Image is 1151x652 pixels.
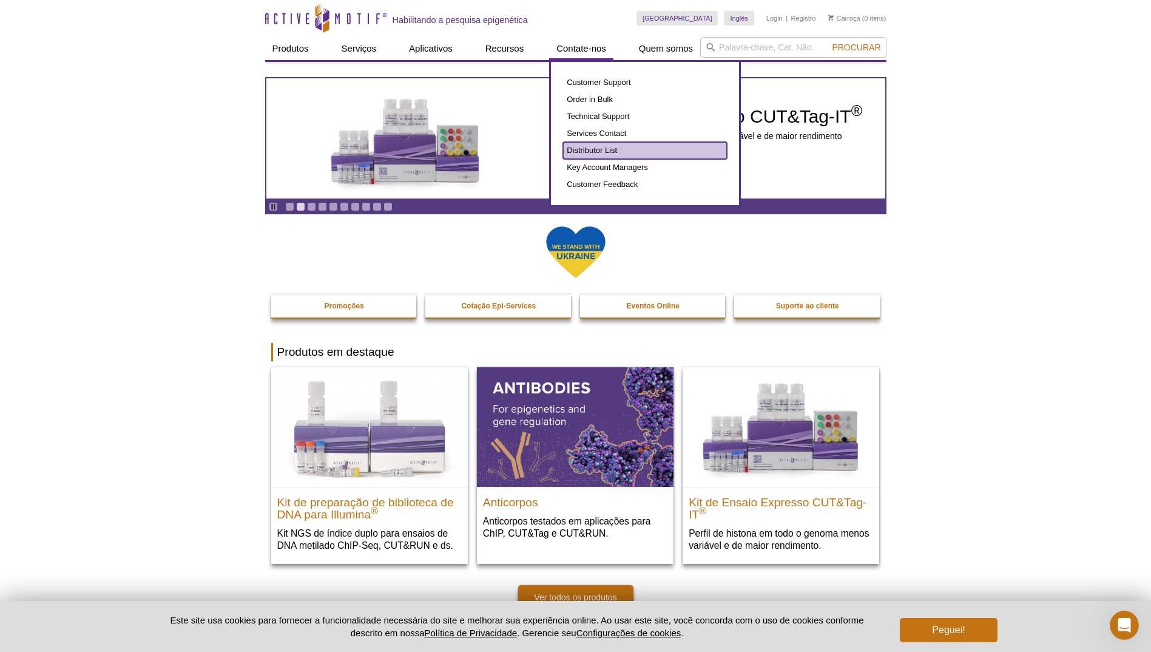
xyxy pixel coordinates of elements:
a: Kit de Ensaio Expresso CUT&Tag-IT Kit de Ensaio Expresso CUT&Tag-IT® Perfil de histonas em todo o... [266,78,885,199]
h2: Anticorpos [483,491,667,509]
img: Kit de Ensaio Expresso CUT&Tag-IT® [683,367,879,486]
a: Inglês [724,11,754,25]
button: Configurações de cookies [576,628,681,638]
a: Vá para o slide 1 [285,202,294,211]
img: Kit de preparação de biblioteca de DNA para Illumina [271,367,468,486]
img: Estamos com a Ucrânia [545,225,606,279]
a: Customer Support [563,74,727,91]
a: Recursos [478,37,531,60]
a: Serviços [334,37,384,60]
a: Ver todos os produtos [518,585,633,610]
sup: ® [851,102,862,119]
a: [GEOGRAPHIC_DATA] [636,11,718,25]
a: Kit de preparação de biblioteca de DNA para Illumina Kit de preparação de biblioteca de DNA para ... [271,367,468,563]
a: Services Contact [563,125,727,142]
article: Kit de Ensaio Expresso CUT&Tag-IT [266,78,885,199]
a: Todos os anticorpos Anticorpos Anticorpos testados em aplicações para ChIP, CUT&Tag e CUT&RUN. [477,367,673,551]
font: Carroça [837,15,860,22]
sup: ® [371,505,378,515]
strong: Promoções [325,302,364,310]
a: Order in Bulk [563,91,727,108]
a: Vá para o slide 2 [296,202,305,211]
strong: Eventos Online [627,302,680,310]
a: Key Account Managers [563,159,727,176]
a: Vá para o slide 5 [329,202,338,211]
a: Aplicativos [402,37,460,60]
a: Vá para o slide 8 [362,202,371,211]
a: Promoções [271,294,418,318]
sup: ® [699,505,706,515]
a: Technical Support [563,108,727,125]
img: Kit de Ensaio Expresso CUT&Tag-IT [305,72,505,205]
input: Palavra-chave, Cat. Não. [700,37,886,58]
a: Vá para o slide 7 [351,202,360,211]
a: Eventos Online [580,294,727,318]
strong: Suporte ao cliente [776,302,839,310]
h2: Kit de Ensaio Expresso CUT&Tag-IT [689,491,873,521]
a: Cotação Epi-Services [425,294,572,318]
span: Procurar [832,42,880,52]
p: Anticorpos testados em aplicações para ChIP, CUT&Tag e CUT&RUN. [483,515,667,540]
a: Carroça [828,14,860,22]
p: Perfil de histona em todo o genoma menos variável e de maior rendimento. [689,527,873,552]
iframe: Intercom live chat [1110,611,1139,640]
a: Registro [791,14,816,22]
a: Política de Privacidade [424,628,517,638]
a: Vá para o slide 10 [383,202,393,211]
a: Login [766,14,783,22]
a: Kit de Ensaio Expresso CUT&Tag-IT® Kit de Ensaio Expresso CUT&Tag-IT® Perfil de histona em todo o... [683,367,879,563]
button: Procurar [828,42,884,53]
a: Vá para o slide 3 [307,202,316,211]
img: Todos os anticorpos [477,367,673,486]
img: Seu carrinho [828,15,834,21]
a: Suporte ao cliente [734,294,881,318]
font: Kit de preparação de biblioteca de DNA para Illumina [277,496,454,521]
font: . [681,628,683,638]
a: Alternar reprodução automática [269,202,278,211]
font: Este site usa cookies para fornecer a funcionalidade necessária do site e melhorar sua experiênci... [170,615,864,638]
li: | [786,11,788,25]
a: Customer Feedback [563,176,727,193]
a: Vá para o slide 4 [318,202,327,211]
h2: Habilitando a pesquisa epigenética [393,15,528,25]
strong: Cotação Epi-Services [461,302,536,310]
h2: Produtos em destaque [271,343,880,361]
a: Distributor List [563,142,727,159]
a: Vá para o slide 6 [340,202,349,211]
a: Vá para o slide 9 [373,202,382,211]
p: Kit NGS de índice duplo para ensaios de DNA metilado ChIP-Seq, CUT&RUN e ds. [277,527,462,552]
a: Produtos [265,37,316,60]
a: Contate-nos [549,37,613,60]
font: (0 itens) [862,15,886,22]
button: Peguei! [900,618,997,642]
a: Quem somos [632,37,700,60]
